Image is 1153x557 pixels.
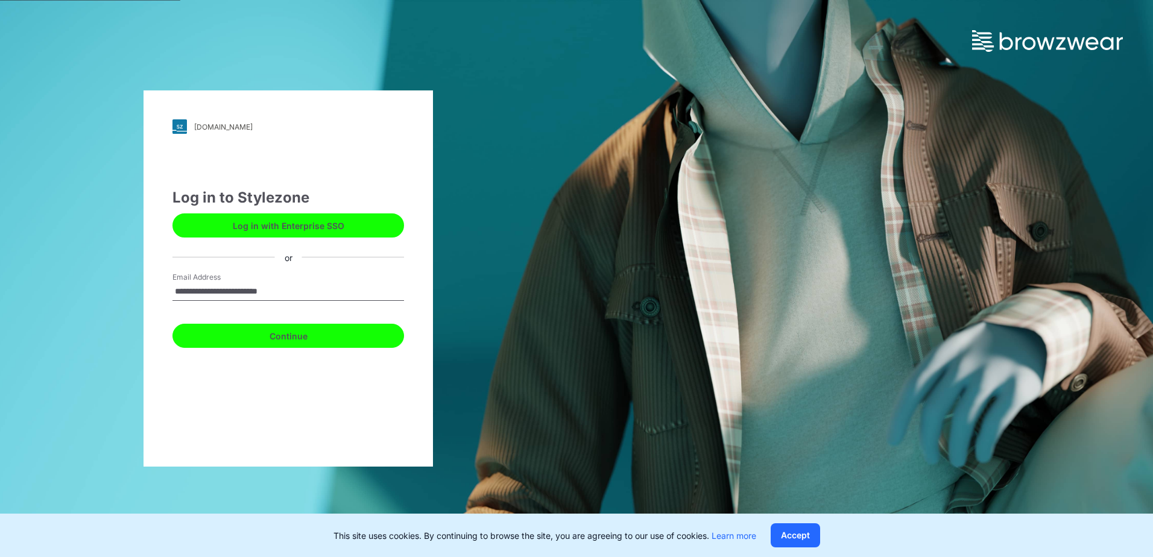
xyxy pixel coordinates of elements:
[275,251,302,263] div: or
[172,119,404,134] a: [DOMAIN_NAME]
[172,324,404,348] button: Continue
[771,523,820,547] button: Accept
[172,213,404,238] button: Log in with Enterprise SSO
[172,187,404,209] div: Log in to Stylezone
[172,272,257,283] label: Email Address
[172,119,187,134] img: svg+xml;base64,PHN2ZyB3aWR0aD0iMjgiIGhlaWdodD0iMjgiIHZpZXdCb3g9IjAgMCAyOCAyOCIgZmlsbD0ibm9uZSIgeG...
[972,30,1123,52] img: browzwear-logo.73288ffb.svg
[333,529,756,542] p: This site uses cookies. By continuing to browse the site, you are agreeing to our use of cookies.
[712,530,756,541] a: Learn more
[194,122,253,131] div: [DOMAIN_NAME]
